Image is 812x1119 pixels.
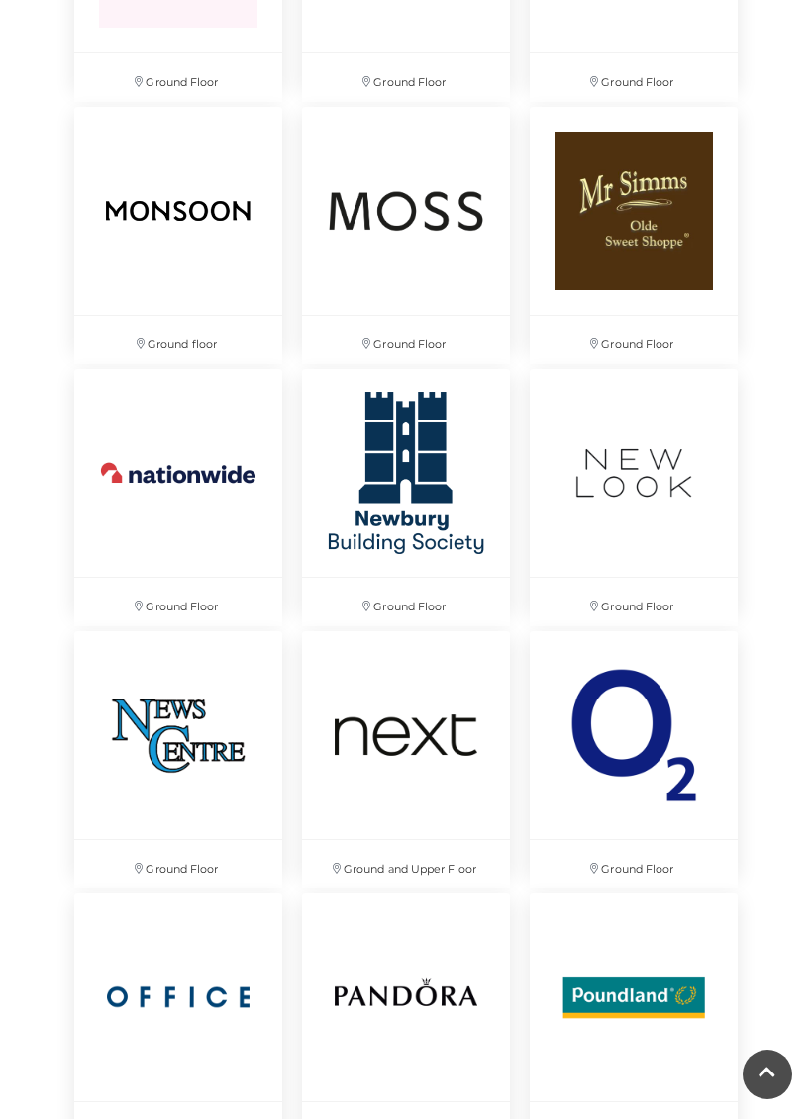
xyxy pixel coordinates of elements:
[302,840,510,888] p: Ground and Upper Floor
[520,621,748,884] a: Ground Floor
[520,359,748,621] a: Ground Floor
[74,578,282,626] p: Ground Floor
[302,578,510,626] p: Ground Floor
[64,621,292,884] a: Ground Floor
[292,359,520,621] a: Ground Floor
[292,97,520,359] a: Ground Floor
[74,316,282,364] p: Ground floor
[530,578,738,626] p: Ground Floor
[520,97,748,359] a: Ground Floor
[530,840,738,888] p: Ground Floor
[302,316,510,364] p: Ground Floor
[64,97,292,359] a: Ground floor
[302,53,510,102] p: Ground Floor
[64,359,292,621] a: Ground Floor
[292,621,520,884] a: Ground and Upper Floor
[530,316,738,364] p: Ground Floor
[74,53,282,102] p: Ground Floor
[530,53,738,102] p: Ground Floor
[74,840,282,888] p: Ground Floor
